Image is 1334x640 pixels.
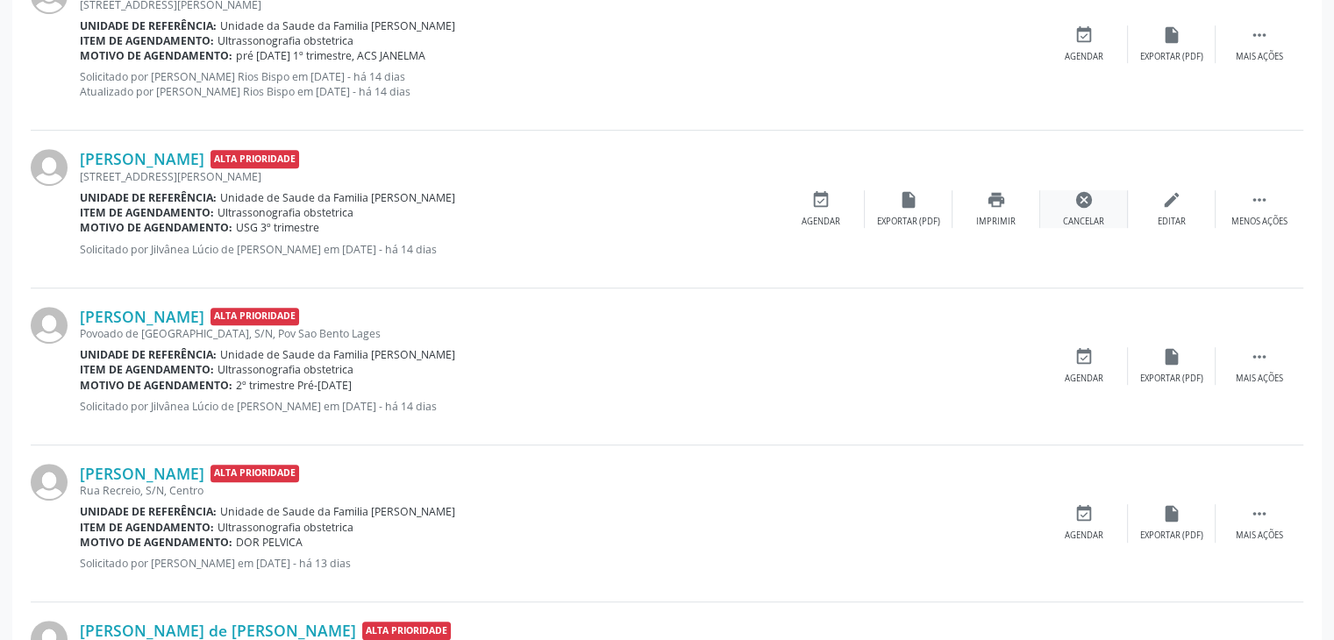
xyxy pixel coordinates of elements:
[210,465,299,483] span: Alta Prioridade
[1231,216,1288,228] div: Menos ações
[31,307,68,344] img: img
[80,149,204,168] a: [PERSON_NAME]
[31,464,68,501] img: img
[80,190,217,205] b: Unidade de referência:
[210,150,299,168] span: Alta Prioridade
[80,362,214,377] b: Item de agendamento:
[1065,373,1103,385] div: Agendar
[80,205,214,220] b: Item de agendamento:
[80,18,217,33] b: Unidade de referência:
[802,216,840,228] div: Agendar
[80,220,232,235] b: Motivo de agendamento:
[80,399,1040,414] p: Solicitado por Jilvânea Lúcio de [PERSON_NAME] em [DATE] - há 14 dias
[80,69,1040,99] p: Solicitado por [PERSON_NAME] Rios Bispo em [DATE] - há 14 dias Atualizado por [PERSON_NAME] Rios ...
[31,149,68,186] img: img
[80,307,204,326] a: [PERSON_NAME]
[1250,347,1269,366] i: 
[1063,216,1104,228] div: Cancelar
[1140,373,1203,385] div: Exportar (PDF)
[236,535,303,550] span: DOR PELVICA
[899,190,918,210] i: insert_drive_file
[1250,504,1269,523] i: 
[1162,190,1181,210] i: edit
[1140,530,1203,542] div: Exportar (PDF)
[80,464,204,483] a: [PERSON_NAME]
[236,48,425,63] span: pré [DATE] 1º trimestre, ACS JANELMA
[976,216,1016,228] div: Imprimir
[80,556,1040,571] p: Solicitado por [PERSON_NAME] em [DATE] - há 13 dias
[877,216,940,228] div: Exportar (PDF)
[1074,347,1094,366] i: event_available
[218,362,353,377] span: Ultrassonografia obstetrica
[80,504,217,519] b: Unidade de referência:
[1158,216,1186,228] div: Editar
[1074,504,1094,523] i: event_available
[80,242,777,257] p: Solicitado por Jilvânea Lúcio de [PERSON_NAME] em [DATE] - há 14 dias
[362,622,451,640] span: Alta Prioridade
[80,347,217,362] b: Unidade de referência:
[1250,190,1269,210] i: 
[1074,25,1094,45] i: event_available
[1236,51,1283,63] div: Mais ações
[218,205,353,220] span: Ultrassonografia obstetrica
[80,378,232,393] b: Motivo de agendamento:
[987,190,1006,210] i: print
[1074,190,1094,210] i: cancel
[80,520,214,535] b: Item de agendamento:
[220,347,455,362] span: Unidade de Saude da Familia [PERSON_NAME]
[1140,51,1203,63] div: Exportar (PDF)
[80,169,777,184] div: [STREET_ADDRESS][PERSON_NAME]
[1065,530,1103,542] div: Agendar
[210,308,299,326] span: Alta Prioridade
[80,33,214,48] b: Item de agendamento:
[1236,373,1283,385] div: Mais ações
[1065,51,1103,63] div: Agendar
[80,326,1040,341] div: Povoado de [GEOGRAPHIC_DATA], S/N, Pov Sao Bento Lages
[220,18,455,33] span: Unidade da Saude da Familia [PERSON_NAME]
[1162,347,1181,366] i: insert_drive_file
[220,504,455,519] span: Unidade de Saude da Familia [PERSON_NAME]
[80,621,356,640] a: [PERSON_NAME] de [PERSON_NAME]
[811,190,831,210] i: event_available
[80,535,232,550] b: Motivo de agendamento:
[80,48,232,63] b: Motivo de agendamento:
[1162,25,1181,45] i: insert_drive_file
[218,520,353,535] span: Ultrassonografia obstetrica
[1236,530,1283,542] div: Mais ações
[218,33,353,48] span: Ultrassonografia obstetrica
[220,190,455,205] span: Unidade de Saude da Familia [PERSON_NAME]
[80,483,1040,498] div: Rua Recreio, S/N, Centro
[236,378,352,393] span: 2º trimestre Pré-[DATE]
[236,220,319,235] span: USG 3º trimestre
[1162,504,1181,523] i: insert_drive_file
[1250,25,1269,45] i: 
